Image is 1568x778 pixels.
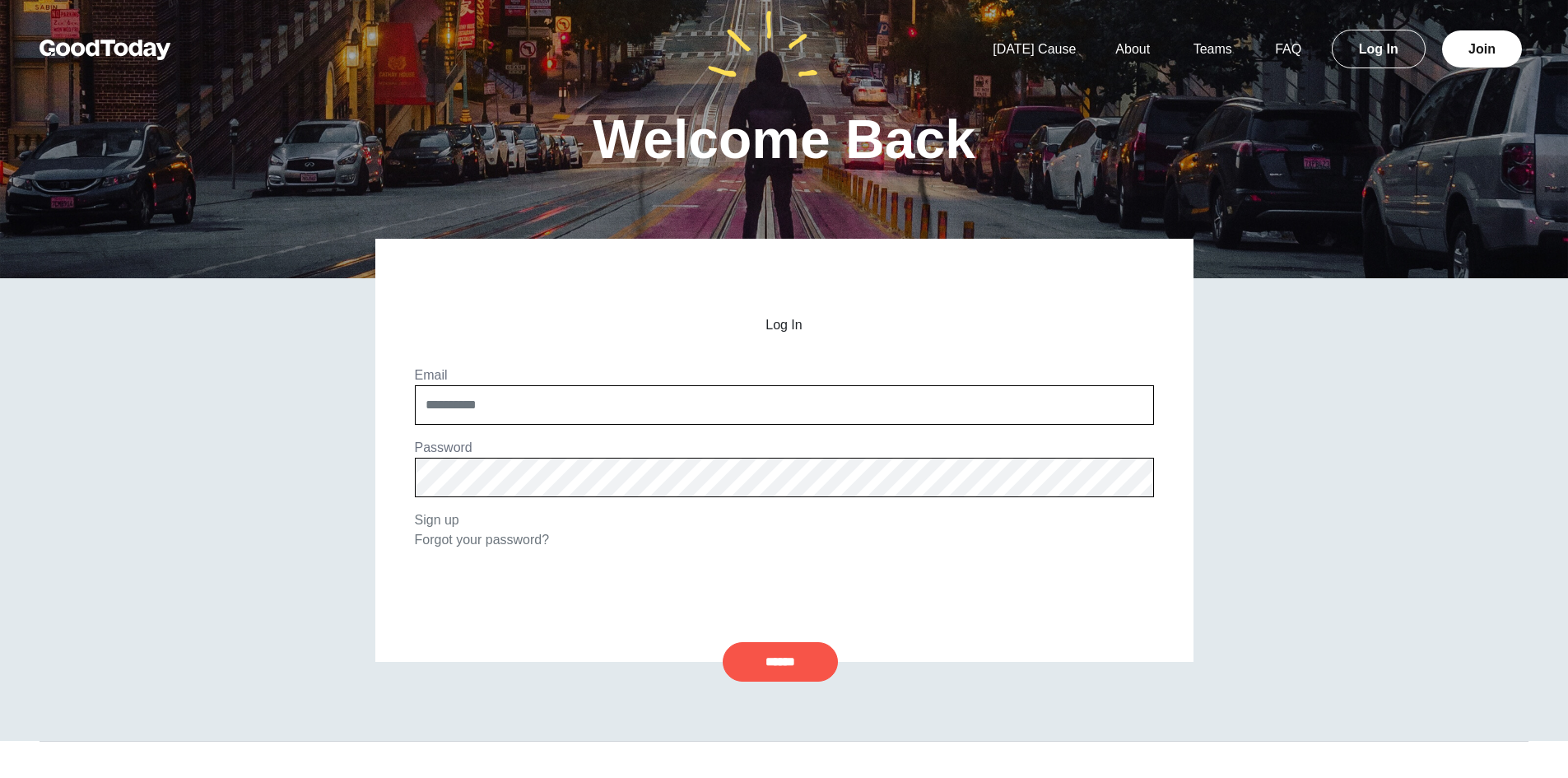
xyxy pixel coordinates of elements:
[1096,42,1170,56] a: About
[973,42,1096,56] a: [DATE] Cause
[415,318,1154,333] h2: Log In
[1442,30,1522,68] a: Join
[1332,30,1426,68] a: Log In
[415,533,550,547] a: Forgot your password?
[1174,42,1252,56] a: Teams
[1255,42,1321,56] a: FAQ
[40,40,171,60] img: GoodToday
[593,112,975,166] h1: Welcome Back
[415,368,448,382] label: Email
[415,440,472,454] label: Password
[415,513,459,527] a: Sign up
